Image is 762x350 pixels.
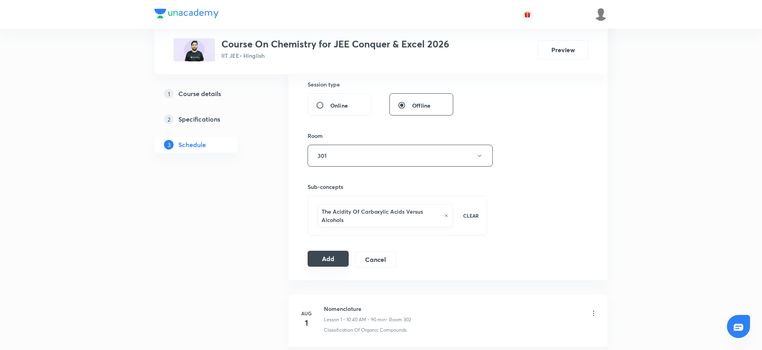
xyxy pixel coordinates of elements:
p: Classification Of Organic Compounds [324,326,407,334]
h5: Specifications [178,114,220,124]
h6: The Acidity Of Carboxylic Acids Versus Alcohols [322,207,440,224]
h6: Sub-concepts [308,183,487,191]
img: 009428BA-B603-4E8A-A4FC-B2966B65AC40_plus.png [174,38,215,61]
p: IIT JEE • Hinglish [221,51,449,60]
h6: Room [308,132,323,140]
button: Cancel [355,252,396,267]
p: • Room 302 [386,316,411,323]
a: 2Specifications [154,111,263,127]
h6: Session type [308,80,340,88]
span: Online [330,101,348,110]
button: avatar [521,8,534,21]
button: 301 [308,145,493,167]
img: Ankit Porwal [594,8,608,21]
h4: 1 [298,317,314,329]
img: avatar [524,11,531,18]
p: 3 [164,140,174,149]
h6: Nomenclature [324,305,411,313]
h5: Course details [178,89,221,98]
p: CLEAR [463,212,479,219]
button: Add [308,251,349,267]
p: 2 [164,114,174,124]
a: Company Logo [154,9,219,20]
span: Offline [412,101,430,110]
a: 1Course details [154,86,263,102]
h6: Aug [298,310,314,317]
h5: Schedule [178,140,206,149]
h3: Course On Chemistry for JEE Conquer & Excel 2026 [221,38,449,50]
p: Lesson 1 • 10:40 AM • 90 min [324,316,386,323]
p: 1 [164,89,174,98]
button: Preview [537,40,588,59]
img: Company Logo [154,9,219,18]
